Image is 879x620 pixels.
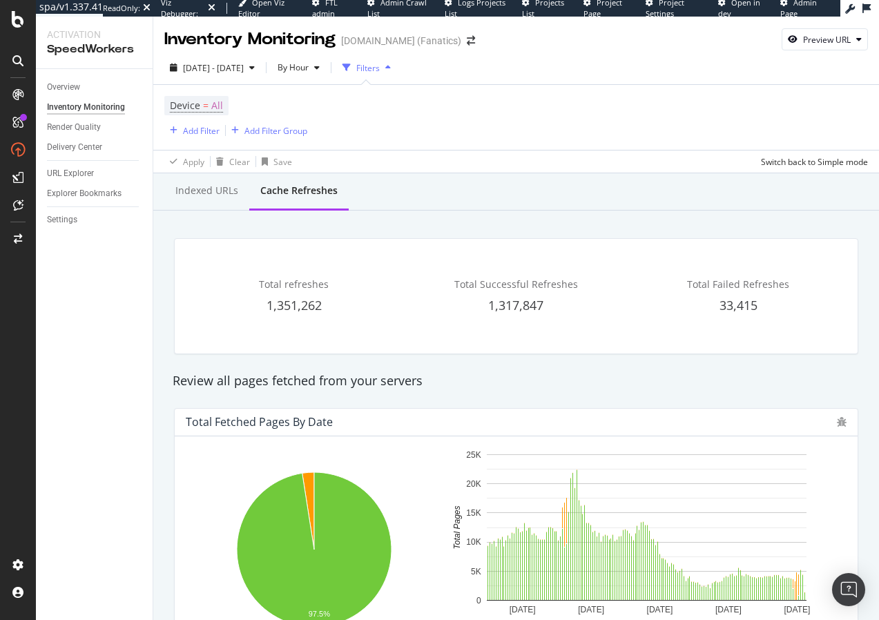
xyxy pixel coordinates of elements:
div: Indexed URLs [175,184,238,197]
a: URL Explorer [47,166,143,181]
text: 97.5% [309,610,330,618]
a: Overview [47,80,143,95]
a: Delivery Center [47,140,143,155]
span: Total Failed Refreshes [687,278,789,291]
a: Render Quality [47,120,143,135]
div: Inventory Monitoring [164,28,336,51]
div: URL Explorer [47,166,94,181]
div: arrow-right-arrow-left [467,36,475,46]
div: Apply [183,156,204,168]
div: Clear [229,156,250,168]
a: Inventory Monitoring [47,100,143,115]
span: = [203,99,209,112]
div: Review all pages fetched from your servers [166,372,867,390]
div: Add Filter [183,125,220,137]
span: Total refreshes [259,278,329,291]
div: ReadOnly: [103,3,140,14]
text: [DATE] [578,605,604,614]
div: Render Quality [47,120,101,135]
div: SpeedWorkers [47,41,142,57]
text: [DATE] [715,605,742,614]
span: 33,415 [719,297,757,313]
div: Settings [47,213,77,227]
div: Open Intercom Messenger [832,573,865,606]
button: By Hour [272,57,325,79]
div: Overview [47,80,80,95]
div: Save [273,156,292,168]
a: Explorer Bookmarks [47,186,143,201]
span: 1,351,262 [267,297,322,313]
div: Switch back to Simple mode [761,156,868,168]
span: Device [170,99,200,112]
a: Settings [47,213,143,227]
button: [DATE] - [DATE] [164,57,260,79]
div: Delivery Center [47,140,102,155]
div: Add Filter Group [244,125,307,137]
div: Filters [356,62,380,74]
span: All [211,96,223,115]
text: Total Pages [452,506,462,550]
text: [DATE] [647,605,673,614]
span: Total Successful Refreshes [454,278,578,291]
text: 20K [466,479,481,489]
button: Clear [211,151,250,173]
span: 1,317,847 [488,297,543,313]
text: 5K [471,566,481,576]
div: Inventory Monitoring [47,100,125,115]
span: By Hour [272,61,309,73]
div: Preview URL [803,34,851,46]
button: Preview URL [782,28,868,50]
text: 25K [466,450,481,460]
text: 0 [476,596,481,606]
div: Activation [47,28,142,41]
button: Filters [337,57,396,79]
button: Add Filter [164,122,220,139]
button: Apply [164,151,204,173]
div: Total Fetched Pages by Date [186,415,333,429]
text: [DATE] [510,605,536,614]
div: Cache refreshes [260,184,338,197]
span: [DATE] - [DATE] [183,62,244,74]
div: [DOMAIN_NAME] (Fanatics) [341,34,461,48]
div: Explorer Bookmarks [47,186,122,201]
button: Add Filter Group [226,122,307,139]
button: Save [256,151,292,173]
div: bug [837,417,847,427]
text: 15K [466,508,481,518]
text: 10K [466,537,481,547]
button: Switch back to Simple mode [755,151,868,173]
text: [DATE] [784,605,810,614]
